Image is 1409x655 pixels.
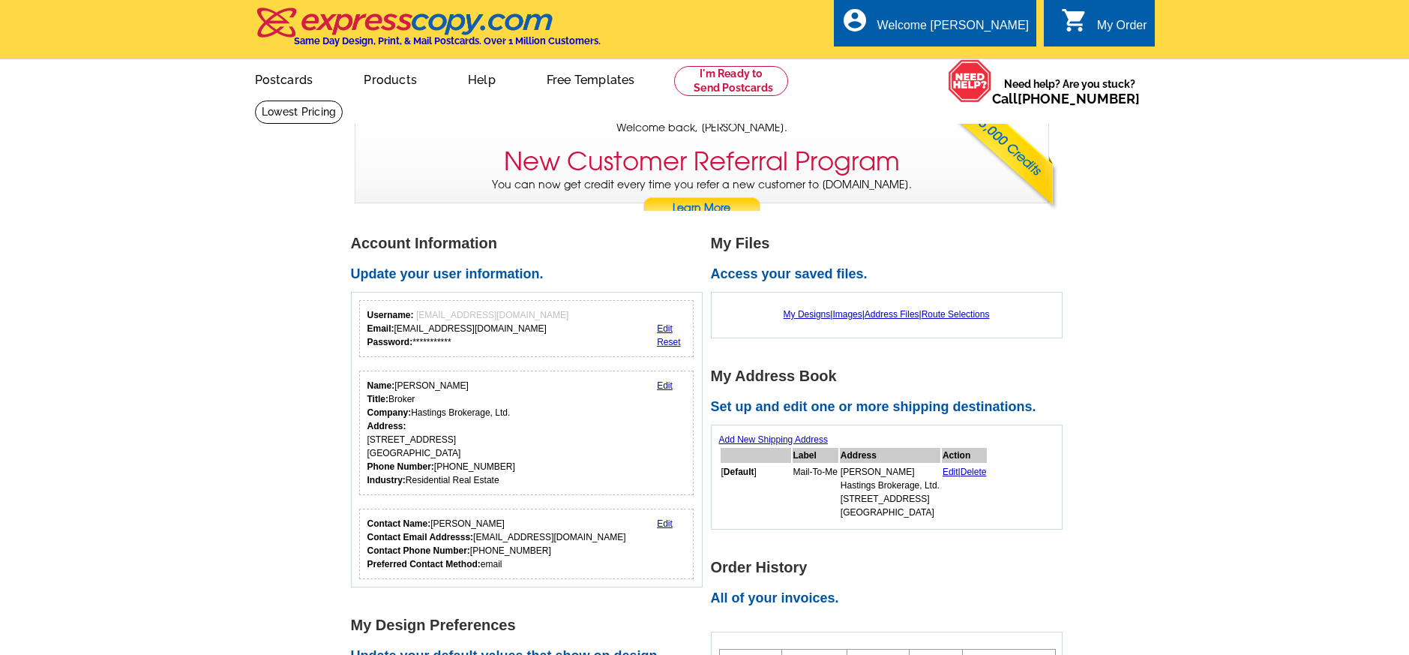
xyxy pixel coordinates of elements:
a: Edit [943,467,958,477]
h1: My Address Book [711,368,1071,384]
h1: My Files [711,236,1071,251]
div: Your login information. [359,300,694,357]
a: Edit [657,380,673,391]
strong: Contact Phone Number: [367,545,470,556]
a: Learn More [643,197,761,220]
th: Address [840,448,940,463]
h1: My Design Preferences [351,617,711,633]
strong: Phone Number: [367,461,434,472]
p: You can now get credit every time you refer a new customer to [DOMAIN_NAME]. [355,177,1048,220]
strong: Password: [367,337,413,347]
strong: Contact Name: [367,518,431,529]
div: Your personal details. [359,371,694,495]
b: Default [724,467,754,477]
strong: Title: [367,394,388,404]
h3: New Customer Referral Program [504,146,900,177]
h2: Access your saved files. [711,266,1071,283]
strong: Company: [367,407,412,418]
h2: Set up and edit one or more shipping destinations. [711,399,1071,416]
a: Help [444,61,520,96]
strong: Industry: [367,475,406,485]
div: [PERSON_NAME] [EMAIL_ADDRESS][DOMAIN_NAME] [PHONE_NUMBER] email [367,517,626,571]
div: My Order [1097,19,1147,40]
td: [PERSON_NAME] Hastings Brokerage, Ltd. [STREET_ADDRESS] [GEOGRAPHIC_DATA] [840,464,940,520]
a: Add New Shipping Address [719,434,828,445]
a: Reset [657,337,680,347]
a: Delete [961,467,987,477]
span: Welcome back, [PERSON_NAME]. [616,120,787,136]
strong: Address: [367,421,406,431]
h2: Update your user information. [351,266,711,283]
div: Welcome [PERSON_NAME] [877,19,1029,40]
a: Products [340,61,441,96]
td: Mail-To-Me [793,464,838,520]
a: shopping_cart My Order [1061,17,1147,35]
a: My Designs [784,309,831,320]
i: account_circle [841,7,868,34]
div: [PERSON_NAME] Broker Hastings Brokerage, Ltd. [STREET_ADDRESS] [GEOGRAPHIC_DATA] [PHONE_NUMBER] R... [367,379,515,487]
th: Label [793,448,838,463]
strong: Email: [367,323,394,334]
a: Address Files [865,309,919,320]
span: Call [992,91,1140,107]
a: [PHONE_NUMBER] [1018,91,1140,107]
a: Images [832,309,862,320]
img: help [948,59,992,103]
strong: Contact Email Addresss: [367,532,474,542]
td: | [942,464,988,520]
strong: Name: [367,380,395,391]
td: [ ] [721,464,791,520]
a: Route Selections [922,309,990,320]
a: Edit [657,518,673,529]
span: Need help? Are you stuck? [992,77,1147,107]
strong: Username: [367,310,414,320]
h1: Order History [711,560,1071,575]
strong: Preferred Contact Method: [367,559,481,569]
h1: Account Information [351,236,711,251]
div: Who should we contact regarding order issues? [359,509,694,579]
a: Edit [657,323,673,334]
i: shopping_cart [1061,7,1088,34]
a: Same Day Design, Print, & Mail Postcards. Over 1 Million Customers. [255,18,601,47]
span: [EMAIL_ADDRESS][DOMAIN_NAME] [416,310,568,320]
a: Postcards [231,61,337,96]
th: Action [942,448,988,463]
h4: Same Day Design, Print, & Mail Postcards. Over 1 Million Customers. [294,35,601,47]
h2: All of your invoices. [711,590,1071,607]
div: | | | [719,300,1054,329]
a: Free Templates [523,61,659,96]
